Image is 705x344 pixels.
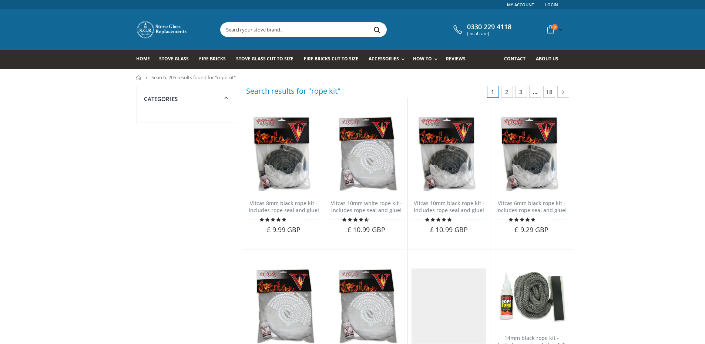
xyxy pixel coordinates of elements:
a: 0330 229 4118 (local rate) [451,23,511,36]
a: 3 [515,86,527,98]
span: About us [536,56,558,62]
a: About us [536,50,564,69]
a: 18 [543,86,555,98]
span: 5.00 stars [509,217,536,222]
a: Fire Bricks Cut To Size [304,50,364,69]
a: Accessories [369,50,408,69]
a: Fire Bricks [199,50,231,69]
a: How To [413,50,441,69]
img: 14mm black rope kit [494,268,569,326]
span: £ 9.29 GBP [514,225,548,234]
span: Stove Glass Cut To Size [236,56,293,62]
span: 1 [487,86,499,98]
img: Vitcas white rope, glue and gloves kit 10mm [329,116,404,191]
span: £ 9.99 GBP [267,225,301,234]
a: Vitcas 8mm black rope kit - includes rope seal and glue! [249,200,319,214]
a: Contact [504,50,531,69]
span: Categories [144,95,178,103]
a: Reviews [446,50,471,69]
input: Search your stove brand... [221,23,469,37]
a: Vitcas 6mm black rope kit - includes rope seal and glue! [496,200,567,214]
span: Fire Bricks Cut To Size [304,56,358,62]
button: Search [369,23,386,37]
a: Home [136,50,155,69]
span: 0 [552,24,558,30]
a: Stove Glass Cut To Size [236,50,299,69]
img: Vitcas black rope, glue and gloves kit 10mm [412,116,486,191]
span: Accessories [369,56,399,62]
a: 2 [501,86,513,98]
a: Vitcas 10mm black rope kit - includes rope seal and glue! [414,200,484,214]
span: 5.00 stars [425,217,453,222]
span: … [529,86,541,98]
a: Home [136,75,142,80]
span: 4.77 stars [260,217,287,222]
span: Fire Bricks [199,56,226,62]
span: 0330 229 4118 [467,23,511,31]
span: Reviews [446,56,466,62]
span: Search: 205 results found for "rope kit" [151,74,236,81]
span: (local rate) [467,31,511,36]
span: 4.67 stars [342,217,370,222]
span: How To [413,56,432,62]
a: Vitcas 10mm white rope kit - includes rope seal and glue! [331,200,402,214]
img: Stove Glass Replacement [136,20,188,39]
a: 0 [544,22,564,37]
span: £ 10.99 GBP [348,225,385,234]
img: Vitcas white rope, glue and gloves kit 6mm [246,268,321,343]
span: £ 10.99 GBP [430,225,468,234]
img: Vitcas white rope, glue and gloves kit 8mm [329,268,404,343]
span: Stove Glass [159,56,189,62]
a: Stove Glass [159,50,194,69]
img: Vitcas black rope, glue and gloves kit 8mm [246,116,321,191]
img: Vitcas black rope, glue and gloves kit 6mm [494,116,569,191]
span: Contact [504,56,526,62]
h3: Search results for "rope kit" [246,86,340,96]
span: Home [136,56,150,62]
